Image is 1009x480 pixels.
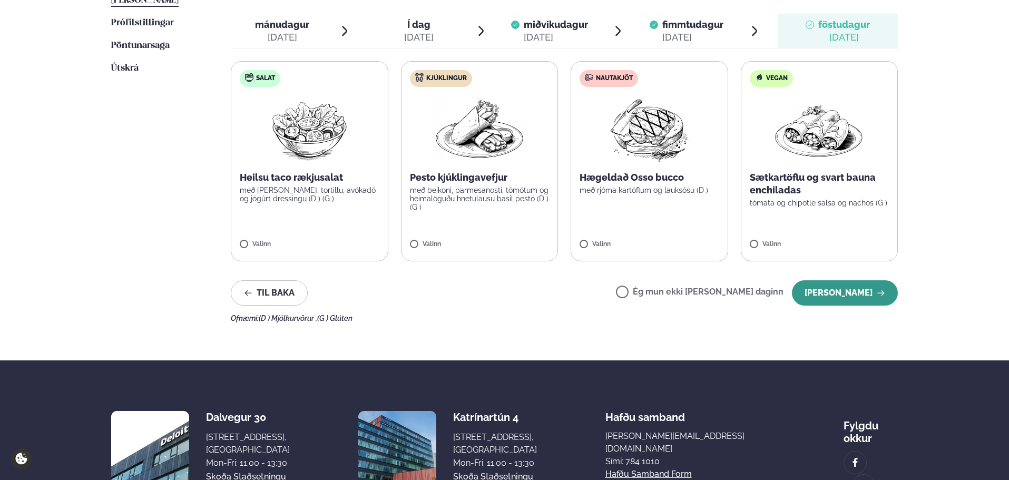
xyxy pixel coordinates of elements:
[453,457,537,469] div: Mon-Fri: 11:00 - 13:30
[844,452,866,474] a: image alt
[662,31,723,44] div: [DATE]
[580,171,719,184] p: Hægeldað Osso bucco
[111,17,174,30] a: Prófílstillingar
[256,74,275,83] span: Salat
[585,73,593,82] img: beef.svg
[111,41,170,50] span: Pöntunarsaga
[231,280,308,306] button: Til baka
[404,31,434,44] div: [DATE]
[206,457,290,469] div: Mon-Fri: 11:00 - 13:30
[111,62,139,75] a: Útskrá
[255,19,309,30] span: mánudagur
[662,19,723,30] span: fimmtudagur
[453,411,537,424] div: Katrínartún 4
[605,403,685,424] span: Hafðu samband
[111,18,174,27] span: Prófílstillingar
[818,31,870,44] div: [DATE]
[524,19,588,30] span: miðvikudagur
[240,186,379,203] p: með [PERSON_NAME], tortillu, avókadó og jógúrt dressingu (D ) (G )
[792,280,898,306] button: [PERSON_NAME]
[818,19,870,30] span: föstudagur
[524,31,588,44] div: [DATE]
[111,40,170,52] a: Pöntunarsaga
[415,73,424,82] img: chicken.svg
[206,411,290,424] div: Dalvegur 30
[766,74,788,83] span: Vegan
[426,74,467,83] span: Kjúklingur
[605,455,775,468] p: Sími: 784 1010
[605,430,775,455] a: [PERSON_NAME][EMAIL_ADDRESS][DOMAIN_NAME]
[263,95,356,163] img: Salad.png
[596,74,633,83] span: Nautakjöt
[259,314,317,322] span: (D ) Mjólkurvörur ,
[773,95,866,163] img: Enchilada.png
[580,186,719,194] p: með rjóma kartöflum og lauksósu (D )
[255,31,309,44] div: [DATE]
[849,457,861,469] img: image alt
[11,448,32,469] a: Cookie settings
[750,199,889,207] p: tómata og chipotle salsa og nachos (G )
[317,314,352,322] span: (G ) Glúten
[240,171,379,184] p: Heilsu taco rækjusalat
[410,171,550,184] p: Pesto kjúklingavefjur
[755,73,763,82] img: Vegan.svg
[750,171,889,197] p: Sætkartöflu og svart bauna enchiladas
[231,314,898,322] div: Ofnæmi:
[453,431,537,456] div: [STREET_ADDRESS], [GEOGRAPHIC_DATA]
[245,73,253,82] img: salad.svg
[404,18,434,31] span: Í dag
[410,186,550,211] p: með beikoni, parmesanosti, tómötum og heimalöguðu hnetulausu basil pestó (D ) (G )
[433,95,526,163] img: Wraps.png
[206,431,290,456] div: [STREET_ADDRESS], [GEOGRAPHIC_DATA]
[603,95,696,163] img: Beef-Meat.png
[111,64,139,73] span: Útskrá
[844,411,898,445] div: Fylgdu okkur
